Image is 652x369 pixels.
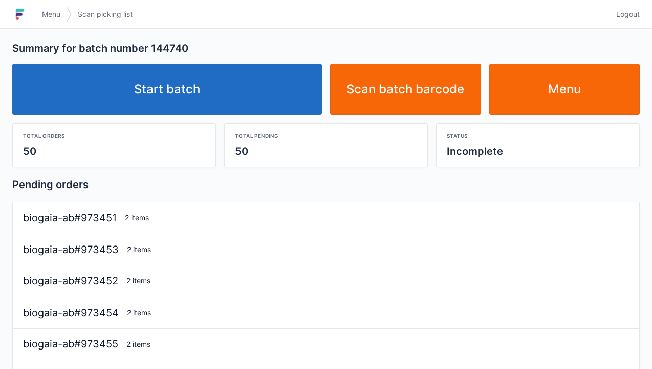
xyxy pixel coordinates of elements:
[42,9,60,19] span: Menu
[447,144,629,158] div: Incomplete
[447,132,629,140] div: Status
[12,6,28,23] img: logo-small.jpg
[616,9,640,19] span: Logout
[19,337,122,352] div: biogaia-ab#973455
[235,144,417,158] div: 50
[235,132,417,140] div: Total pending
[122,276,633,286] div: 2 items
[123,307,633,318] div: 2 items
[19,211,121,225] div: biogaia-ab#973451
[330,64,481,115] a: Scan batch barcode
[12,41,640,55] h2: Summary for batch number 144740
[12,177,640,192] h2: Pending orders
[23,144,205,158] div: 50
[36,5,67,24] a: Menu
[19,274,122,289] div: biogaia-ab#973452
[610,5,640,24] a: Logout
[78,9,133,19] span: Scan picking list
[489,64,640,115] a: Menu
[12,64,322,115] a: Start batch
[19,305,123,320] div: biogaia-ab#973454
[123,244,633,255] div: 2 items
[121,213,633,223] div: 2 items
[23,132,205,140] div: Total orders
[67,2,72,27] img: svg>
[122,339,633,350] div: 2 items
[72,5,139,24] a: Scan picking list
[19,242,123,257] div: biogaia-ab#973453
